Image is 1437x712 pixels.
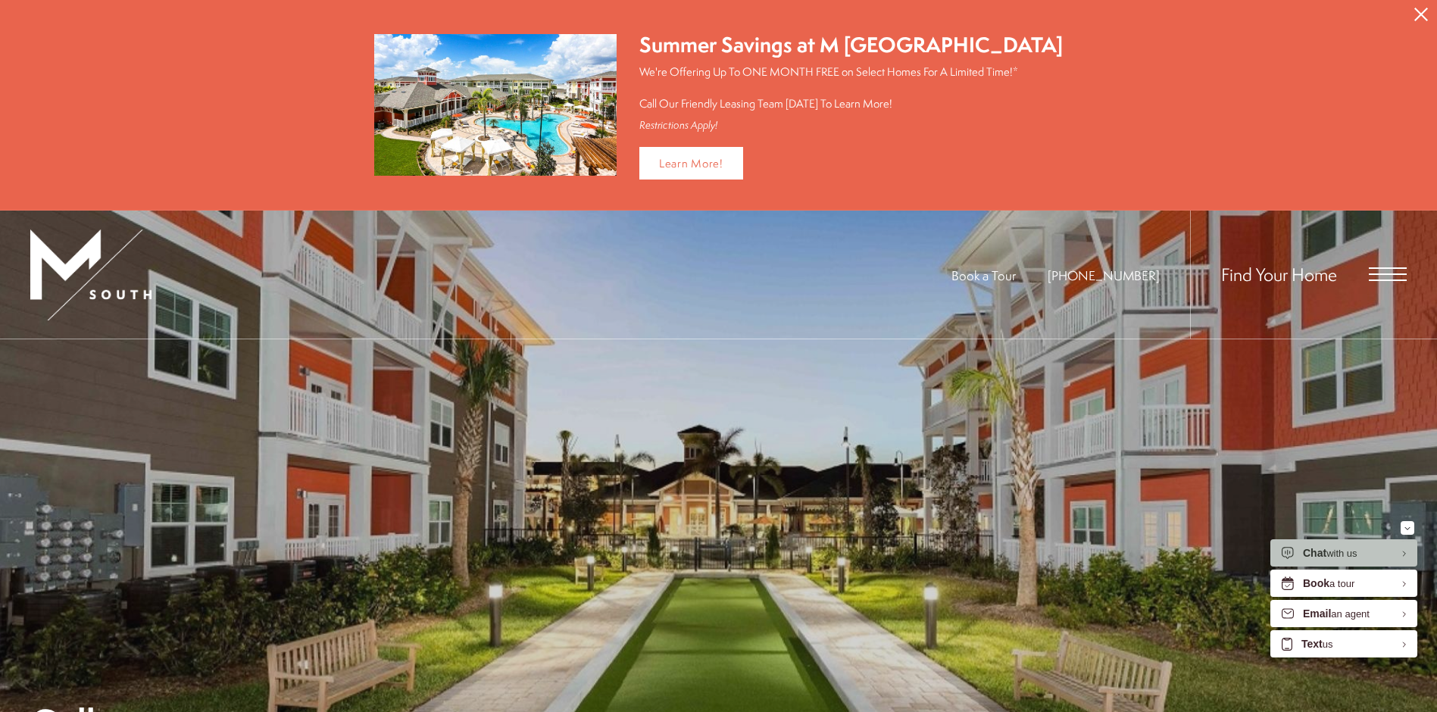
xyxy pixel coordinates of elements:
button: Open Menu [1369,267,1407,281]
p: We're Offering Up To ONE MONTH FREE on Select Homes For A Limited Time!* Call Our Friendly Leasin... [639,64,1063,111]
a: Book a Tour [951,267,1016,284]
span: [PHONE_NUMBER] [1048,267,1160,284]
a: Find Your Home [1221,262,1337,286]
div: Summer Savings at M [GEOGRAPHIC_DATA] [639,30,1063,60]
img: MSouth [30,230,152,320]
div: Restrictions Apply! [639,119,1063,132]
img: Summer Savings at M South Apartments [374,34,617,176]
a: Call Us at 813-570-8014 [1048,267,1160,284]
a: Learn More! [639,147,743,180]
